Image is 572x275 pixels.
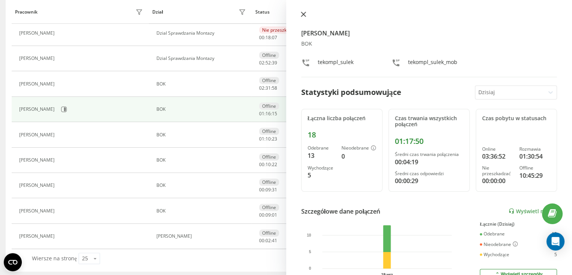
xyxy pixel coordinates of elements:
[482,176,513,185] div: 00:00:00
[480,241,518,247] div: Nieodebrane
[156,208,248,214] div: BOK
[480,231,505,237] div: Odebrane
[266,186,271,193] span: 09
[259,238,277,243] div: : :
[272,136,277,142] span: 23
[272,237,277,244] span: 41
[301,29,557,38] h4: [PERSON_NAME]
[19,157,56,163] div: [PERSON_NAME]
[272,110,277,117] span: 15
[259,204,279,211] div: Offline
[259,212,277,218] div: : :
[19,107,56,112] div: [PERSON_NAME]
[308,130,376,139] div: 18
[482,165,513,176] div: Nie przeszkadzać
[480,222,557,227] div: Łącznie (Dzisiaj)
[395,176,463,185] div: 00:00:29
[156,157,248,163] div: BOK
[272,85,277,91] span: 58
[508,208,557,214] a: Wyświetl raport
[259,60,264,66] span: 02
[266,34,271,41] span: 18
[19,183,56,188] div: [PERSON_NAME]
[19,81,56,87] div: [PERSON_NAME]
[156,31,248,36] div: Dzial Sprawdzania Montazy
[395,171,463,176] div: Średni czas odpowiedzi
[255,9,270,15] div: Status
[301,207,381,216] div: Szczegółowe dane połączeń
[4,253,22,271] button: Open CMP widget
[259,128,279,135] div: Offline
[408,58,457,69] div: tekompl_sulek_mob
[156,56,248,61] div: Dzial Sprawdzania Montazy
[395,137,463,146] div: 01:17:50
[259,86,277,91] div: : :
[259,229,279,237] div: Offline
[32,255,77,262] span: Wiersze na stronę
[259,136,264,142] span: 01
[272,186,277,193] span: 31
[156,132,248,137] div: BOK
[395,157,463,167] div: 00:04:19
[308,115,376,122] div: Łączna liczba połączeń
[552,231,557,237] div: 13
[272,161,277,168] span: 22
[259,85,264,91] span: 02
[15,9,38,15] div: Pracownik
[480,252,509,257] div: Wychodzące
[19,132,56,137] div: [PERSON_NAME]
[482,147,513,152] div: Online
[309,250,311,254] text: 5
[259,187,277,192] div: : :
[301,41,557,47] div: BOK
[259,136,277,142] div: : :
[266,212,271,218] span: 09
[156,107,248,112] div: BOK
[266,161,271,168] span: 10
[309,266,311,270] text: 0
[19,234,56,239] div: [PERSON_NAME]
[156,81,248,87] div: BOK
[482,152,513,161] div: 03:36:52
[259,52,279,59] div: Offline
[82,255,88,262] div: 25
[19,208,56,214] div: [PERSON_NAME]
[308,171,335,180] div: 5
[259,110,264,117] span: 01
[308,151,335,160] div: 13
[519,171,551,180] div: 10:45:29
[272,60,277,66] span: 39
[341,145,376,151] div: Nieodebrane
[266,85,271,91] span: 31
[156,234,248,239] div: [PERSON_NAME]
[272,34,277,41] span: 07
[259,212,264,218] span: 00
[519,152,551,161] div: 01:30:54
[19,31,56,36] div: [PERSON_NAME]
[259,153,279,160] div: Offline
[152,9,163,15] div: Dział
[19,56,56,61] div: [PERSON_NAME]
[259,161,264,168] span: 00
[482,115,551,122] div: Czas pobytu w statusach
[259,35,277,40] div: : :
[519,165,551,171] div: Offline
[259,237,264,244] span: 00
[259,26,302,34] div: Nie przeszkadzać
[554,252,557,257] div: 5
[259,34,264,41] span: 00
[266,136,271,142] span: 10
[318,58,354,69] div: tekompl_sulek
[272,212,277,218] span: 01
[259,186,264,193] span: 00
[395,152,463,157] div: Średni czas trwania połączenia
[546,232,564,251] div: Open Intercom Messenger
[259,179,279,186] div: Offline
[266,60,271,66] span: 52
[156,183,248,188] div: BOK
[266,237,271,244] span: 02
[308,145,335,151] div: Odebrane
[266,110,271,117] span: 16
[259,77,279,84] div: Offline
[341,152,376,161] div: 0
